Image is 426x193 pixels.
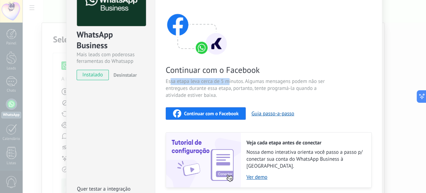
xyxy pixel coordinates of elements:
h2: Veja cada etapa antes de conectar [246,140,364,146]
a: Ver demo [246,174,364,181]
span: Continuar com o Facebook [166,65,331,75]
button: Guia passo-a-passo [251,110,294,117]
span: Continuar com o Facebook [184,111,238,116]
span: Nossa demo interativa orienta você passo a passo p/ conectar sua conta do WhatsApp Business à [GE... [246,149,364,170]
span: Desinstalar [113,72,137,78]
button: Desinstalar [111,70,137,80]
div: Mais leads com poderosas ferramentas do Whatsapp [77,51,145,65]
span: instalado [77,70,108,80]
div: WhatsApp Business [77,29,145,51]
button: Continuar com o Facebook [166,107,246,120]
span: Essa etapa leva cerca de 5 minutos. Algumas mensagens podem não ser entregues durante essa etapa,... [166,78,331,99]
img: connect with facebook [166,0,228,56]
